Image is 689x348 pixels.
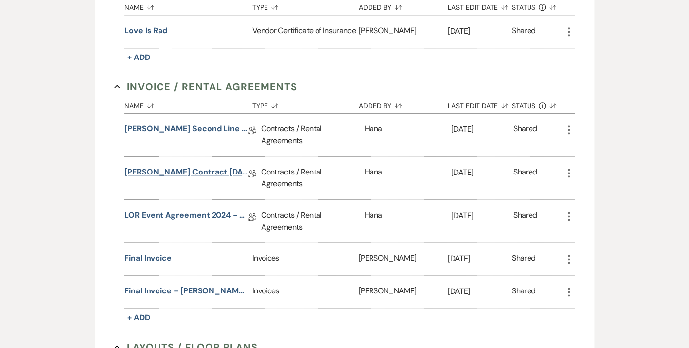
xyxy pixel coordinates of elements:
p: [DATE] [451,209,513,222]
div: Contracts / Rental Agreements [261,200,365,242]
div: Shared [513,209,537,233]
div: Contracts / Rental Agreements [261,157,365,199]
div: Invoices [252,243,359,275]
div: Shared [512,285,535,298]
button: Last Edit Date [448,94,512,113]
p: [DATE] [448,25,512,38]
div: Hana [365,114,451,156]
div: [PERSON_NAME] [359,15,448,48]
p: [DATE] [451,166,513,179]
button: Type [252,94,359,113]
span: Status [512,4,535,11]
button: Status [512,94,563,113]
div: Hana [365,157,451,199]
div: Vendor Certificate of Insurance [252,15,359,48]
div: Shared [512,25,535,38]
span: + Add [127,52,150,62]
div: Shared [513,123,537,147]
div: [PERSON_NAME] [359,276,448,308]
button: Final Invoice [124,252,172,264]
a: LOR Event Agreement 2024 - Two Clients [124,209,248,225]
p: [DATE] [448,252,512,265]
button: Invoice / Rental Agreements [114,79,297,94]
button: Name [124,94,252,113]
button: Final Invoice - [PERSON_NAME] [DATE] [124,285,248,297]
a: [PERSON_NAME] Contract [DATE] [124,166,248,181]
p: [DATE] [451,123,513,136]
p: [DATE] [448,285,512,298]
div: [PERSON_NAME] [359,243,448,275]
div: Shared [513,166,537,190]
button: + Add [124,51,153,64]
a: [PERSON_NAME] Second Line Addendum [DATE] [124,123,248,138]
div: Hana [365,200,451,242]
div: Invoices [252,276,359,308]
button: Added By [359,94,448,113]
span: Status [512,102,535,109]
button: Love is Rad [124,25,167,37]
div: Contracts / Rental Agreements [261,114,365,156]
span: + Add [127,312,150,323]
button: + Add [124,311,153,325]
div: Shared [512,252,535,266]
